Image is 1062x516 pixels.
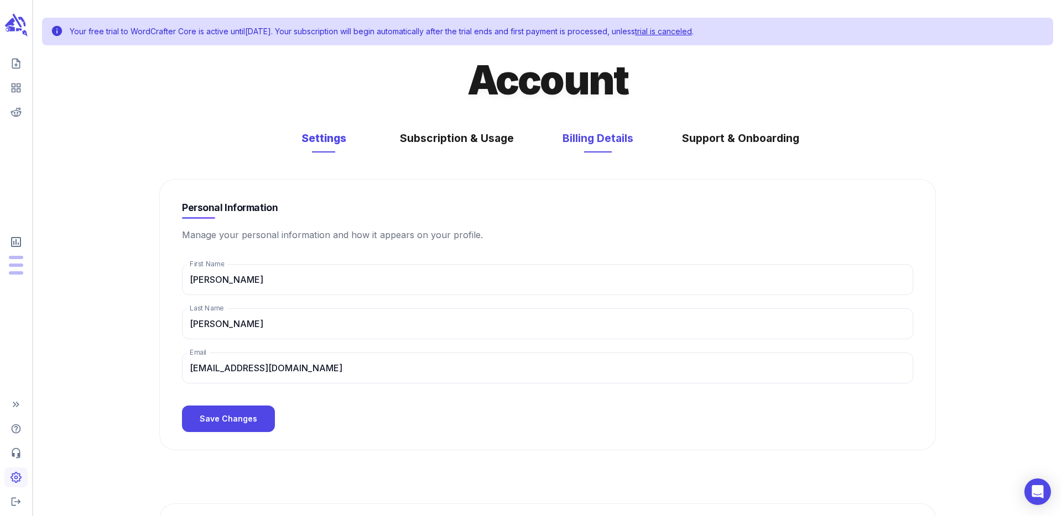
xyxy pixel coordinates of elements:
span: View Subscription & Usage [4,231,28,253]
div: Your free trial to WordCrafter Core is active until [DATE] . Your subscription will begin automat... [70,21,694,42]
label: Email [190,347,206,357]
span: Input Tokens: 0 of 960,000 monthly tokens used. These limits are based on the last model you used... [9,271,23,275]
button: Save Changes [182,406,275,432]
span: Create new content [4,54,28,73]
span: View your content dashboard [4,78,28,98]
span: Expand Sidebar [4,394,28,414]
span: Logout [4,492,28,512]
h5: Personal Information [182,202,913,214]
button: Subscription & Usage [389,124,525,153]
label: First Name [190,259,224,268]
span: Output Tokens: 0 of 120,000 monthly tokens used. These limits are based on the last model you use... [9,264,23,267]
span: View your Reddit Intelligence add-on dashboard [4,102,28,122]
span: Help Center [4,419,28,439]
div: Open Intercom Messenger [1024,478,1051,505]
button: Support & Onboarding [671,124,810,153]
span: Adjust your account settings [4,467,28,487]
h1: Account [467,54,628,106]
a: trial is canceled [635,27,692,36]
button: Settings [285,124,362,153]
p: Manage your personal information and how it appears on your profile. [182,228,913,242]
span: Contact Support [4,443,28,463]
span: Posts: 0 of 5 monthly posts used [9,256,23,259]
label: Last Name [190,303,223,313]
button: Billing Details [551,124,644,153]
